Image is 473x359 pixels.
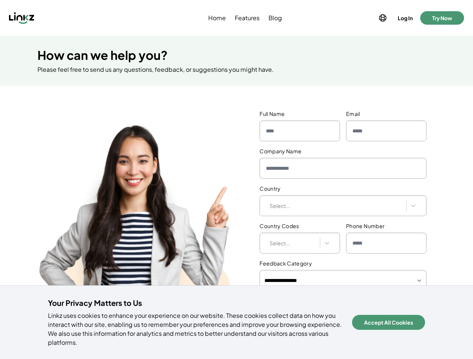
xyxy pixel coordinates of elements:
label: Phone Number [346,222,427,230]
span: Blog [269,13,282,22]
label: Email [346,110,427,117]
span: Home [208,13,226,22]
label: Company Name [260,147,427,155]
img: Linkz logo [9,12,34,24]
label: Full Name [260,110,340,117]
p: Linkz uses cookies to enhance your experience on our website. These cookies collect data on how y... [48,311,343,347]
label: Country Codes [260,222,340,230]
label: Feedback Category [260,260,427,267]
span: Features [235,13,260,22]
h4: Your Privacy Matters to Us [48,298,343,308]
button: Log In [396,13,414,23]
a: Blog [267,13,284,22]
a: Features [233,13,261,22]
label: Country [260,185,427,192]
a: Home [207,13,227,22]
button: Accept All Cookies [352,315,425,330]
h1: How can we help you? [37,48,436,62]
button: Try Now [420,11,464,25]
p: Please feel free to send us any questions, feedback, or suggestions you might have. [37,65,436,74]
div: Select... [270,202,403,210]
div: Select... [270,239,316,247]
